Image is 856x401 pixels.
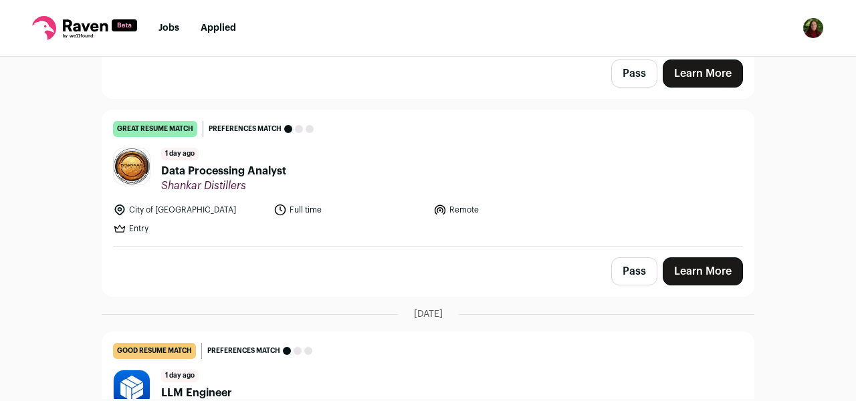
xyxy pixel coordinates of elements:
[113,121,197,137] div: great resume match
[113,343,196,359] div: good resume match
[161,179,286,192] span: Shankar Distillers
[802,17,824,39] button: Open dropdown
[433,203,586,217] li: Remote
[114,148,150,184] img: d205bb345667525ff6cbad189c23139e68a20159ee8fa0e77092dd955389c6d5.jpg
[663,59,743,88] a: Learn More
[113,222,265,235] li: Entry
[611,59,657,88] button: Pass
[161,370,199,382] span: 1 day ago
[207,344,280,358] span: Preferences match
[158,23,179,33] a: Jobs
[209,122,282,136] span: Preferences match
[161,385,240,401] span: LLM Engineer
[201,23,236,33] a: Applied
[274,203,426,217] li: Full time
[414,307,443,321] span: [DATE]
[102,110,754,246] a: great resume match Preferences match 1 day ago Data Processing Analyst Shankar Distillers City of...
[802,17,824,39] img: 16232722-medium_jpg
[113,203,265,217] li: City of [GEOGRAPHIC_DATA]
[161,163,286,179] span: Data Processing Analyst
[611,257,657,285] button: Pass
[161,148,199,160] span: 1 day ago
[663,257,743,285] a: Learn More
